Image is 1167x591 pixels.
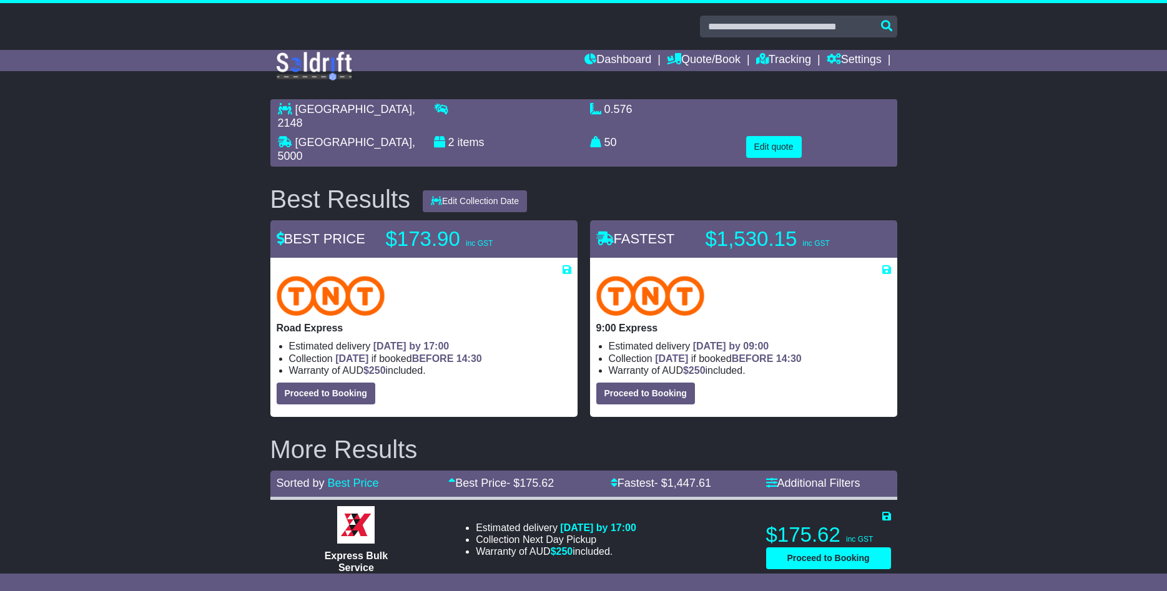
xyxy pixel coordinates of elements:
[335,353,481,364] span: if booked
[846,535,873,544] span: inc GST
[776,353,802,364] span: 14:30
[560,522,636,533] span: [DATE] by 17:00
[289,353,571,364] li: Collection
[655,353,801,364] span: if booked
[278,136,415,162] span: , 5000
[325,550,388,573] span: Express Bulk Service
[270,436,897,463] h2: More Results
[277,322,571,334] p: Road Express
[369,365,386,376] span: 250
[363,365,386,376] span: $
[766,477,860,489] a: Additional Filters
[596,383,695,404] button: Proceed to Booking
[766,547,891,569] button: Proceed to Booking
[706,227,862,252] p: $1,530.15
[802,239,829,248] span: inc GST
[689,365,706,376] span: 250
[466,239,493,248] span: inc GST
[412,353,454,364] span: BEFORE
[693,341,769,351] span: [DATE] by 09:00
[448,477,554,489] a: Best Price- $175.62
[337,506,375,544] img: Border Express: Express Bulk Service
[277,477,325,489] span: Sorted by
[667,50,741,71] a: Quote/Book
[335,353,368,364] span: [DATE]
[264,185,417,213] div: Best Results
[827,50,882,71] a: Settings
[756,50,811,71] a: Tracking
[448,136,455,149] span: 2
[278,103,415,129] span: , 2148
[386,227,542,252] p: $173.90
[584,50,651,71] a: Dashboard
[423,190,527,212] button: Edit Collection Date
[458,136,485,149] span: items
[654,477,711,489] span: - $
[609,353,891,364] li: Collection
[328,477,379,489] a: Best Price
[476,534,636,545] li: Collection
[604,136,617,149] span: 50
[295,136,412,149] span: [GEOGRAPHIC_DATA]
[732,353,774,364] span: BEFORE
[611,477,711,489] a: Fastest- $1,447.61
[556,546,573,557] span: 250
[596,276,705,316] img: TNT Domestic: 9:00 Express
[456,353,482,364] span: 14:30
[476,522,636,534] li: Estimated delivery
[596,322,891,334] p: 9:00 Express
[609,364,891,376] li: Warranty of AUD included.
[295,103,412,115] span: [GEOGRAPHIC_DATA]
[667,477,711,489] span: 1,447.61
[506,477,554,489] span: - $
[289,364,571,376] li: Warranty of AUD included.
[523,534,596,545] span: Next Day Pickup
[551,546,573,557] span: $
[596,231,675,247] span: FASTEST
[289,340,571,352] li: Estimated delivery
[746,136,802,158] button: Edit quote
[277,276,385,316] img: TNT Domestic: Road Express
[519,477,554,489] span: 175.62
[277,231,365,247] span: BEST PRICE
[655,353,688,364] span: [DATE]
[476,545,636,557] li: Warranty of AUD included.
[683,365,706,376] span: $
[609,340,891,352] li: Estimated delivery
[766,522,891,547] p: $175.62
[373,341,450,351] span: [DATE] by 17:00
[277,383,375,404] button: Proceed to Booking
[604,103,633,115] span: 0.576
